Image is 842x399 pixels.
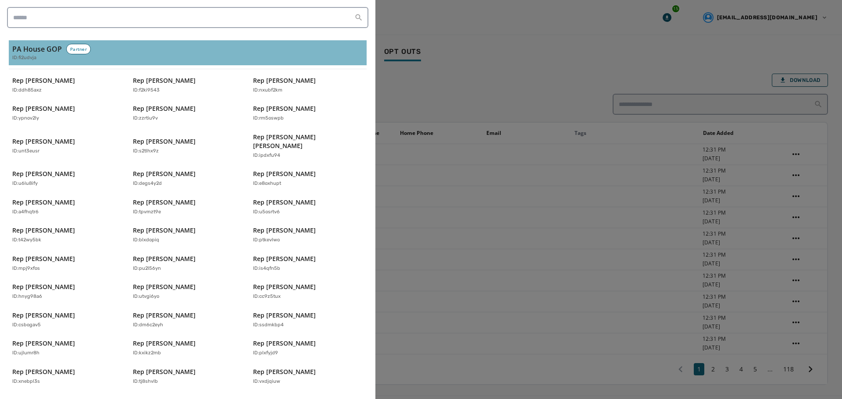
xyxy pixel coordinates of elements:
[133,198,196,207] p: Rep [PERSON_NAME]
[250,307,367,332] button: Rep [PERSON_NAME]ID:ssdmkbp4
[133,148,159,155] p: ID: s2tlhx9z
[133,104,196,113] p: Rep [PERSON_NAME]
[253,321,284,329] p: ID: ssdmkbp4
[133,282,196,291] p: Rep [PERSON_NAME]
[12,76,75,85] p: Rep [PERSON_NAME]
[129,364,246,389] button: Rep [PERSON_NAME]ID:tj8shvlb
[12,104,75,113] p: Rep [PERSON_NAME]
[12,208,39,216] p: ID: a4fhqtr6
[129,194,246,219] button: Rep [PERSON_NAME]ID:tpvmzt9e
[133,237,159,244] p: ID: blxdopiq
[129,335,246,360] button: Rep [PERSON_NAME]ID:kxikz2mb
[129,307,246,332] button: Rep [PERSON_NAME]ID:dm6c2eyh
[253,152,280,159] p: ID: ipdxfu94
[250,335,367,360] button: Rep [PERSON_NAME]ID:plxfyjd9
[12,265,40,272] p: ID: mpj9xfos
[12,180,38,187] p: ID: u6lu8ify
[133,169,196,178] p: Rep [PERSON_NAME]
[12,350,39,357] p: ID: ujlumr8h
[9,251,126,276] button: Rep [PERSON_NAME]ID:mpj9xfos
[129,101,246,126] button: Rep [PERSON_NAME]ID:zzrtiu9v
[253,115,284,122] p: ID: rm5oswpb
[253,169,316,178] p: Rep [PERSON_NAME]
[12,237,41,244] p: ID: t42wy5bk
[253,226,316,235] p: Rep [PERSON_NAME]
[133,265,161,272] p: ID: pu2l56yn
[9,279,126,304] button: Rep [PERSON_NAME]ID:hnyg98a6
[12,148,39,155] p: ID: unt3eusr
[9,73,126,98] button: Rep [PERSON_NAME]ID:ddh85axz
[12,293,42,300] p: ID: hnyg98a6
[133,254,196,263] p: Rep [PERSON_NAME]
[133,137,196,146] p: Rep [PERSON_NAME]
[253,254,316,263] p: Rep [PERSON_NAME]
[129,166,246,191] button: Rep [PERSON_NAME]ID:degs4y2d
[9,129,126,163] button: Rep [PERSON_NAME]ID:unt3eusr
[9,101,126,126] button: Rep [PERSON_NAME]ID:ypnov2ly
[253,265,280,272] p: ID: is4qfn5b
[12,321,41,329] p: ID: csbogav5
[12,169,75,178] p: Rep [PERSON_NAME]
[9,364,126,389] button: Rep [PERSON_NAME]ID:xnebpl3s
[12,115,39,122] p: ID: ypnov2ly
[253,133,354,150] p: Rep [PERSON_NAME] [PERSON_NAME]
[133,293,159,300] p: ID: utvgi6yo
[12,226,75,235] p: Rep [PERSON_NAME]
[133,350,161,357] p: ID: kxikz2mb
[133,311,196,320] p: Rep [PERSON_NAME]
[9,222,126,247] button: Rep [PERSON_NAME]ID:t42wy5bk
[12,282,75,291] p: Rep [PERSON_NAME]
[253,311,316,320] p: Rep [PERSON_NAME]
[250,129,367,163] button: Rep [PERSON_NAME] [PERSON_NAME]ID:ipdxfu94
[253,293,281,300] p: ID: cc9z5tux
[253,339,316,348] p: Rep [PERSON_NAME]
[250,73,367,98] button: Rep [PERSON_NAME]ID:nxubf2km
[129,129,246,163] button: Rep [PERSON_NAME]ID:s2tlhx9z
[253,282,316,291] p: Rep [PERSON_NAME]
[9,307,126,332] button: Rep [PERSON_NAME]ID:csbogav5
[129,279,246,304] button: Rep [PERSON_NAME]ID:utvgi6yo
[12,198,75,207] p: Rep [PERSON_NAME]
[133,321,163,329] p: ID: dm6c2eyh
[250,251,367,276] button: Rep [PERSON_NAME]ID:is4qfn5b
[9,166,126,191] button: Rep [PERSON_NAME]ID:u6lu8ify
[12,87,42,94] p: ID: ddh85axz
[133,339,196,348] p: Rep [PERSON_NAME]
[250,101,367,126] button: Rep [PERSON_NAME]ID:rm5oswpb
[12,311,75,320] p: Rep [PERSON_NAME]
[9,40,367,65] button: PA House GOPPartnerID:fi2udvja
[253,367,316,376] p: Rep [PERSON_NAME]
[133,378,158,385] p: ID: tj8shvlb
[12,254,75,263] p: Rep [PERSON_NAME]
[12,339,75,348] p: Rep [PERSON_NAME]
[253,76,316,85] p: Rep [PERSON_NAME]
[250,364,367,389] button: Rep [PERSON_NAME]ID:vxdjqiuw
[253,378,280,385] p: ID: vxdjqiuw
[250,166,367,191] button: Rep [PERSON_NAME]ID:e8oxhupt
[250,222,367,247] button: Rep [PERSON_NAME]ID:ptkevlwo
[129,222,246,247] button: Rep [PERSON_NAME]ID:blxdopiq
[253,104,316,113] p: Rep [PERSON_NAME]
[250,279,367,304] button: Rep [PERSON_NAME]ID:cc9z5tux
[133,226,196,235] p: Rep [PERSON_NAME]
[253,180,281,187] p: ID: e8oxhupt
[129,73,246,98] button: Rep [PERSON_NAME]ID:f2ki9543
[9,194,126,219] button: Rep [PERSON_NAME]ID:a4fhqtr6
[133,180,162,187] p: ID: degs4y2d
[133,115,158,122] p: ID: zzrtiu9v
[253,87,282,94] p: ID: nxubf2km
[129,251,246,276] button: Rep [PERSON_NAME]ID:pu2l56yn
[133,76,196,85] p: Rep [PERSON_NAME]
[12,54,36,62] span: ID: fi2udvja
[253,198,316,207] p: Rep [PERSON_NAME]
[253,208,280,216] p: ID: u5osrtv6
[133,367,196,376] p: Rep [PERSON_NAME]
[133,87,160,94] p: ID: f2ki9543
[253,237,280,244] p: ID: ptkevlwo
[133,208,161,216] p: ID: tpvmzt9e
[66,44,91,54] div: Partner
[9,335,126,360] button: Rep [PERSON_NAME]ID:ujlumr8h
[253,350,278,357] p: ID: plxfyjd9
[12,378,40,385] p: ID: xnebpl3s
[250,194,367,219] button: Rep [PERSON_NAME]ID:u5osrtv6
